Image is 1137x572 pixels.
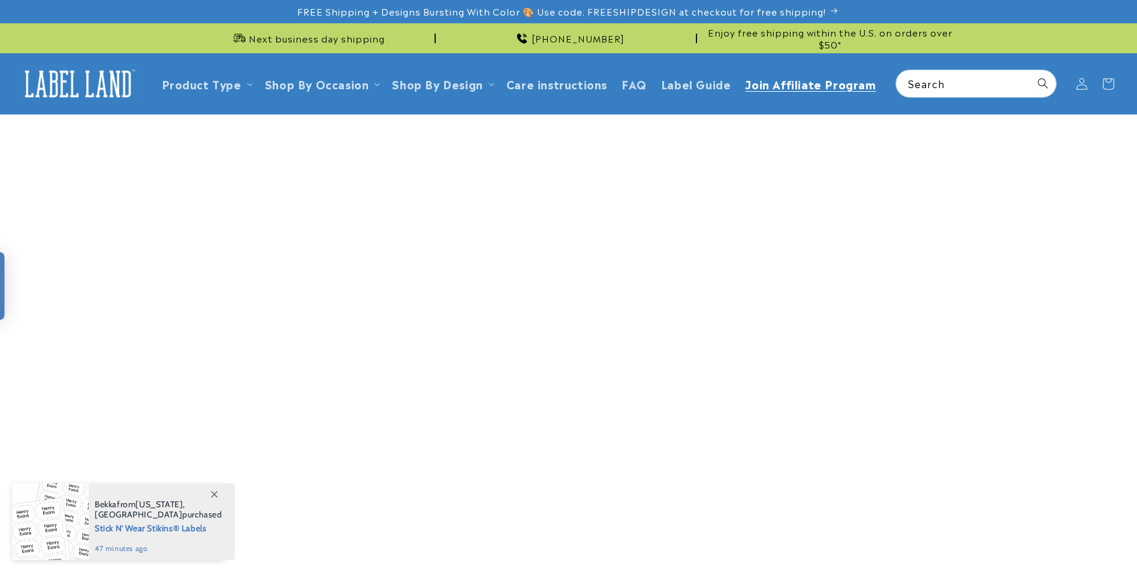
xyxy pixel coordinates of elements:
span: FREE Shipping + Designs Bursting With Color 🎨 Use code: FREESHIPDESIGN at checkout for free shipp... [297,5,826,17]
a: Label Land [14,61,143,107]
span: Next business day shipping [249,32,385,44]
a: FAQ [614,70,654,98]
a: Product Type [162,76,242,92]
span: [GEOGRAPHIC_DATA] [95,509,182,520]
span: FAQ [622,77,647,91]
a: Shop By Design [392,76,482,92]
span: from , purchased [95,499,222,520]
span: [US_STATE] [135,499,183,510]
div: Announcement [441,23,697,53]
span: Join Affiliate Program [745,77,876,91]
summary: Product Type [155,70,258,98]
span: Care instructions [506,77,607,91]
a: Label Guide [654,70,738,98]
a: Join Affiliate Program [738,70,883,98]
span: Shop By Occasion [265,77,369,91]
summary: Shop By Occasion [258,70,385,98]
div: Announcement [702,23,958,53]
button: Search [1030,70,1056,97]
img: Label Land [18,65,138,103]
a: Care instructions [499,70,614,98]
span: Bekka [95,499,117,510]
span: [PHONE_NUMBER] [532,32,625,44]
span: Label Guide [661,77,731,91]
summary: Shop By Design [385,70,499,98]
span: Enjoy free shipping within the U.S. on orders over $50* [702,26,958,50]
div: Announcement [179,23,436,53]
